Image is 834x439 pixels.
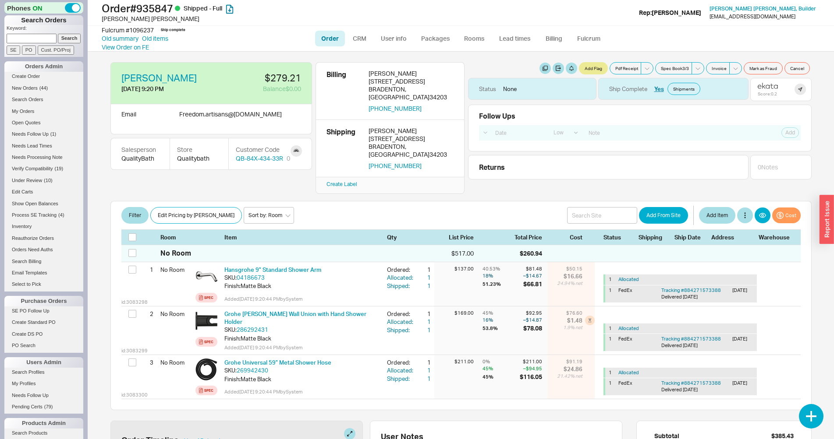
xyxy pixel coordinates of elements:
[12,155,63,160] span: Needs Processing Note
[369,162,422,170] button: [PHONE_NUMBER]
[129,210,141,221] span: Filter
[195,337,217,347] a: Spec
[759,233,794,241] div: Warehouse
[327,70,362,112] div: Billing
[4,2,83,14] div: Phones
[458,31,491,46] a: Rooms
[4,318,83,327] a: Create Standard PO
[744,62,783,74] button: Mark as Fraud
[415,266,431,274] div: 1
[493,31,537,46] a: Lead times
[58,34,81,43] input: Search
[557,373,582,379] div: 21.42 % net
[520,358,542,365] div: $211.00
[4,296,83,306] div: Purchase Orders
[618,276,639,283] button: Allocated
[121,348,148,354] span: id: 3083299
[609,325,615,332] div: 1
[224,367,237,374] span: SKU:
[142,355,153,370] div: 3
[142,34,168,43] a: Old items
[415,274,431,281] div: 1
[654,85,664,93] button: Yes
[4,418,83,428] div: Products Admin
[483,280,522,288] div: 51.23 %
[224,295,380,302] div: Added [DATE] 9:20:44 PM by System
[22,46,36,55] input: PO
[479,112,515,120] div: Follow Ups
[706,62,730,74] button: Invoice
[661,287,721,293] a: Tracking #884271573388
[479,85,496,93] div: Status
[224,266,321,273] a: Hansgrohe 9" Standard Shower Arm
[749,65,777,72] span: Mark as Fraud
[236,145,290,154] div: Customer Code
[387,318,431,326] button: Allocated:1
[551,233,598,241] div: Cost
[515,233,547,241] div: Total Price
[50,131,56,137] span: ( 1 )
[699,207,735,224] button: Add Item
[661,342,682,348] span: Delivered
[520,373,542,381] div: $116.05
[661,336,721,342] a: Tracking #884271573388
[706,210,728,221] span: Add Item
[711,233,755,241] div: Address
[224,334,380,342] div: Finish : Matte Black
[772,207,801,223] button: Cost
[179,110,282,118] span: Freedom.artisans @ [DOMAIN_NAME]
[39,85,48,91] span: ( 44 )
[434,266,474,272] div: $137.00
[369,85,454,101] div: BRADENTON , [GEOGRAPHIC_DATA] 34203
[224,233,383,241] div: Item
[415,358,431,366] div: 1
[387,326,415,334] div: Shipped:
[609,369,615,376] div: 1
[102,14,419,23] div: [PERSON_NAME] [PERSON_NAME]
[204,294,213,301] div: Spec
[150,207,242,224] button: Edit Pricing by [PERSON_NAME]
[387,274,415,281] div: Allocated:
[4,268,83,277] a: Email Templates
[557,266,582,272] div: $50.15
[615,65,638,72] span: Pdf Receipt
[7,46,20,55] input: SE
[790,65,804,72] span: Cancel
[4,245,83,254] a: Orders Need Auths
[142,306,153,321] div: 2
[639,233,671,241] div: Shipping
[327,127,362,170] div: Shipping
[387,375,415,383] div: Shipped:
[4,379,83,388] a: My Profiles
[387,375,431,383] button: Shipped:1
[12,131,49,137] span: Needs Follow Up
[781,127,799,138] button: Add
[618,380,632,386] span: FedEx
[287,154,290,163] div: 0
[387,282,431,290] button: Shipped:1
[710,5,816,12] span: [PERSON_NAME] [PERSON_NAME] , Builder
[683,342,698,348] span: [DATE]
[4,391,83,400] a: Needs Follow Up
[4,222,83,231] a: Inventory
[4,164,83,173] a: Verify Compatibility(19)
[479,162,745,172] div: Returns
[610,62,641,74] button: Pdf Receipt
[369,77,454,85] div: [STREET_ADDRESS]
[347,31,373,46] a: CRM
[32,4,43,13] span: ON
[618,336,632,342] span: FedEx
[563,316,582,324] div: $1.48
[4,107,83,116] a: My Orders
[121,145,159,154] div: Salesperson
[4,330,83,339] a: Create DS PO
[483,266,522,272] div: 40.53 %
[217,73,301,83] div: $279.21
[12,178,42,183] span: Under Review
[434,358,474,365] div: $211.00
[387,282,415,290] div: Shipped:
[557,365,582,373] div: $24.86
[121,392,148,398] span: id: 3083300
[618,369,639,376] button: Allocated
[204,338,213,345] div: Spec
